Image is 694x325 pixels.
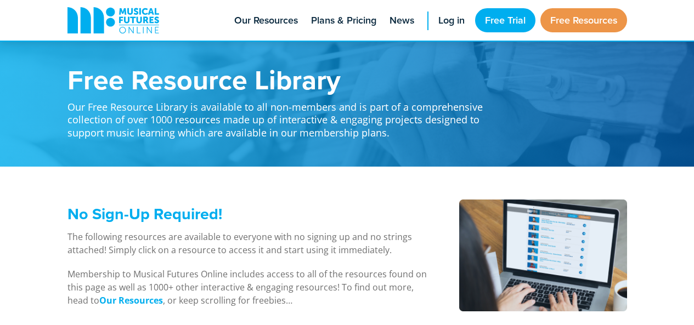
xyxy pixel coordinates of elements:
[67,93,495,139] p: Our Free Resource Library is available to all non-members and is part of a comprehensive collecti...
[475,8,535,32] a: Free Trial
[438,13,465,28] span: Log in
[390,13,414,28] span: News
[99,294,163,307] a: Our Resources
[67,66,495,93] h1: Free Resource Library
[67,267,431,307] p: Membership to Musical Futures Online includes access to all of the resources found on this page a...
[234,13,298,28] span: Our Resources
[311,13,376,28] span: Plans & Pricing
[67,230,431,256] p: The following resources are available to everyone with no signing up and no strings attached! Sim...
[540,8,627,32] a: Free Resources
[67,202,222,225] span: No Sign-Up Required!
